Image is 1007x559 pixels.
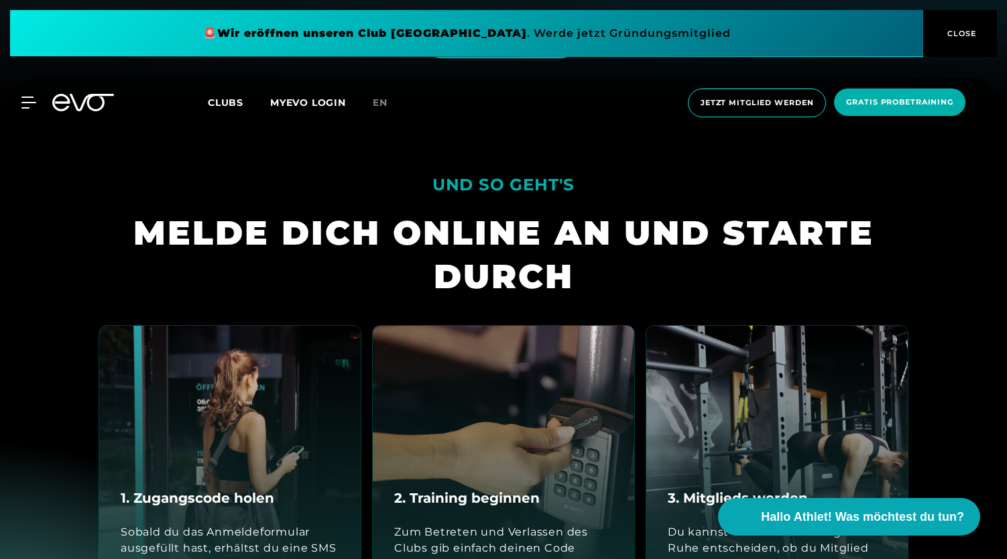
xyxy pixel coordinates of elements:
[270,97,346,109] a: MYEVO LOGIN
[208,97,243,109] span: Clubs
[121,488,274,508] h4: 1. Zugangscode holen
[923,10,997,57] button: CLOSE
[668,488,808,508] h4: 3. Mitglieds werden
[99,211,908,298] div: MELDE DICH ONLINE AN UND STARTE DURCH
[684,88,830,117] a: Jetzt Mitglied werden
[394,488,540,508] h4: 2. Training beginnen
[718,498,980,536] button: Hallo Athlet! Was möchtest du tun?
[830,88,969,117] a: Gratis Probetraining
[373,97,388,109] span: en
[432,169,575,200] div: UND SO GEHT'S
[701,97,813,109] span: Jetzt Mitglied werden
[208,96,270,109] a: Clubs
[761,508,964,526] span: Hallo Athlet! Was möchtest du tun?
[373,95,404,111] a: en
[944,27,977,40] span: CLOSE
[846,97,953,108] span: Gratis Probetraining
